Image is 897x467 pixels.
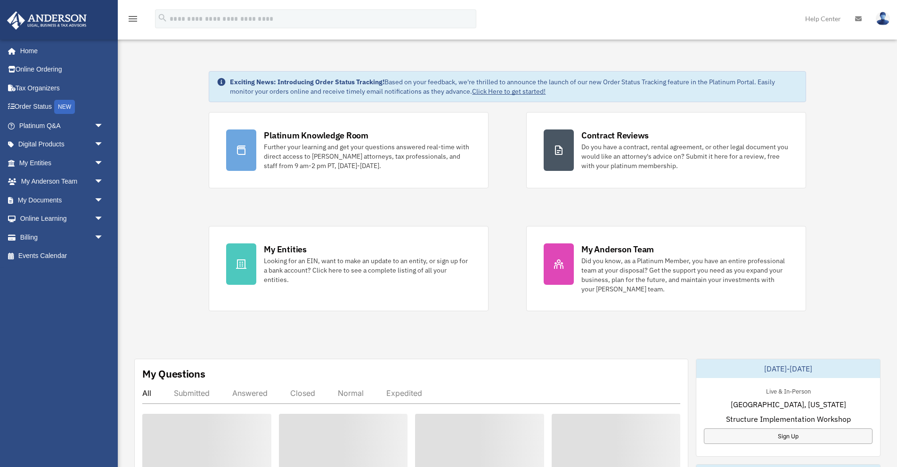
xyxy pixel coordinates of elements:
[472,87,546,96] a: Click Here to get started!
[142,367,205,381] div: My Questions
[581,256,789,294] div: Did you know, as a Platinum Member, you have an entire professional team at your disposal? Get th...
[232,388,268,398] div: Answered
[581,243,654,255] div: My Anderson Team
[94,209,113,229] span: arrow_drop_down
[264,256,471,284] div: Looking for an EIN, want to make an update to an entity, or sign up for a bank account? Click her...
[876,12,890,25] img: User Pic
[386,388,422,398] div: Expedited
[142,388,151,398] div: All
[7,116,118,135] a: Platinum Q&Aarrow_drop_down
[726,413,851,425] span: Structure Implementation Workshop
[94,191,113,210] span: arrow_drop_down
[758,386,818,395] div: Live & In-Person
[581,129,649,141] div: Contract Reviews
[526,226,806,311] a: My Anderson Team Did you know, as a Platinum Member, you have an entire professional team at your...
[7,97,118,117] a: Order StatusNEW
[127,16,139,24] a: menu
[209,112,489,188] a: Platinum Knowledge Room Further your learning and get your questions answered real-time with dire...
[54,100,75,114] div: NEW
[264,129,368,141] div: Platinum Knowledge Room
[7,60,118,79] a: Online Ordering
[264,243,306,255] div: My Entities
[7,79,118,97] a: Tax Organizers
[7,41,113,60] a: Home
[696,359,880,378] div: [DATE]-[DATE]
[338,388,364,398] div: Normal
[230,77,798,96] div: Based on your feedback, we're thrilled to announce the launch of our new Order Status Tracking fe...
[264,142,471,170] div: Further your learning and get your questions answered real-time with direct access to [PERSON_NAM...
[94,228,113,247] span: arrow_drop_down
[94,172,113,192] span: arrow_drop_down
[127,13,139,24] i: menu
[94,135,113,154] span: arrow_drop_down
[209,226,489,311] a: My Entities Looking for an EIN, want to make an update to an entity, or sign up for a bank accoun...
[7,191,118,209] a: My Documentsarrow_drop_down
[526,112,806,188] a: Contract Reviews Do you have a contract, rental agreement, or other legal document you would like...
[94,116,113,136] span: arrow_drop_down
[174,388,210,398] div: Submitted
[7,153,118,172] a: My Entitiesarrow_drop_down
[581,142,789,170] div: Do you have a contract, rental agreement, or other legal document you would like an attorney's ad...
[7,209,118,228] a: Online Learningarrow_drop_down
[94,153,113,173] span: arrow_drop_down
[157,13,168,23] i: search
[704,428,873,444] a: Sign Up
[4,11,90,30] img: Anderson Advisors Platinum Portal
[230,78,384,86] strong: Exciting News: Introducing Order Status Tracking!
[290,388,315,398] div: Closed
[731,399,846,410] span: [GEOGRAPHIC_DATA], [US_STATE]
[7,247,118,266] a: Events Calendar
[7,228,118,247] a: Billingarrow_drop_down
[7,135,118,154] a: Digital Productsarrow_drop_down
[7,172,118,191] a: My Anderson Teamarrow_drop_down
